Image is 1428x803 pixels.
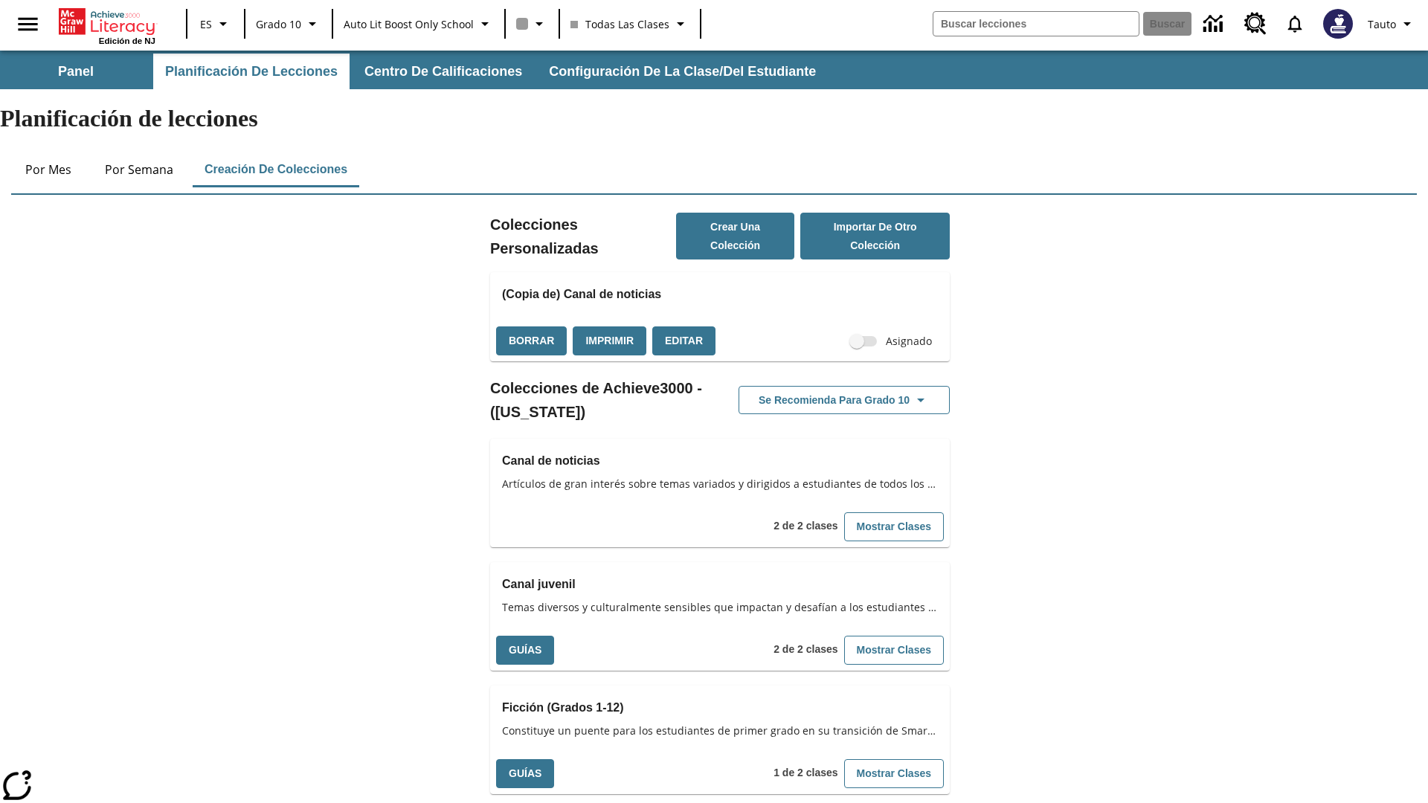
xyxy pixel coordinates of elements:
[59,5,155,45] div: Portada
[1235,4,1276,44] a: Centro de recursos, Se abrirá en una pestaña nueva.
[773,767,837,778] span: 1 de 2 clases
[193,152,359,187] button: Creación de colecciones
[11,152,86,187] button: Por mes
[537,54,828,89] button: Configuración de la clase/del estudiante
[192,10,239,37] button: Lenguaje: ES, Selecciona un idioma
[1194,4,1235,45] a: Centro de información
[502,599,938,615] span: Temas diversos y culturalmente sensibles que impactan y desafían a los estudiantes de la escuela ...
[338,10,500,37] button: Escuela: Auto Lit Boost only School, Seleccione su escuela
[1323,9,1353,39] img: Avatar
[344,16,474,32] span: Auto Lit Boost only School
[502,697,938,718] h3: Ficción (Grados 1-12)
[502,476,938,491] span: Artículos de gran interés sobre temas variados y dirigidos a estudiantes de todos los grados.
[250,10,327,37] button: Grado: Grado 10, Elige un grado
[502,574,938,595] h3: Canal juvenil
[844,512,944,541] button: Mostrar Clases
[565,10,695,37] button: Clase: Todas las clases, Selecciona una clase
[59,7,155,36] a: Portada
[99,36,155,45] span: Edición de NJ
[676,213,795,259] button: Crear una colección
[496,636,554,665] button: Guías
[153,54,350,89] button: Planificación de lecciones
[570,16,669,32] span: Todas las clases
[496,759,554,788] button: Guías
[256,16,301,32] span: Grado 10
[502,723,938,738] span: Constituye un puente para los estudiantes de primer grado en su transición de SmartyAnts a Achiev...
[773,643,837,655] span: 2 de 2 clases
[502,451,938,471] h3: Canal de noticias
[886,333,932,349] span: Asignado
[739,386,950,415] button: Se recomienda para Grado 10
[490,376,720,424] h2: Colecciones de Achieve3000 - ([US_STATE])
[773,520,837,532] span: 2 de 2 clases
[93,152,185,187] button: Por semana
[6,2,50,46] button: Abrir el menú lateral
[1314,4,1362,43] button: Escoja un nuevo avatar
[844,636,944,665] button: Mostrar Clases
[496,326,567,355] button: Borrar
[502,284,938,305] h3: (Copia de) Canal de noticias
[1,54,150,89] button: Panel
[1362,10,1422,37] button: Perfil/Configuración
[800,213,950,259] button: Importar de otro Colección
[490,213,676,260] h2: Colecciones Personalizadas
[933,12,1139,36] input: Buscar campo
[353,54,534,89] button: Centro de calificaciones
[1276,4,1314,43] a: Notificaciones
[844,759,944,788] button: Mostrar Clases
[1368,16,1396,32] span: Tauto
[200,16,212,32] span: ES
[652,326,715,355] button: Editar
[573,326,646,355] button: Imprimir, Se abrirá en una ventana nueva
